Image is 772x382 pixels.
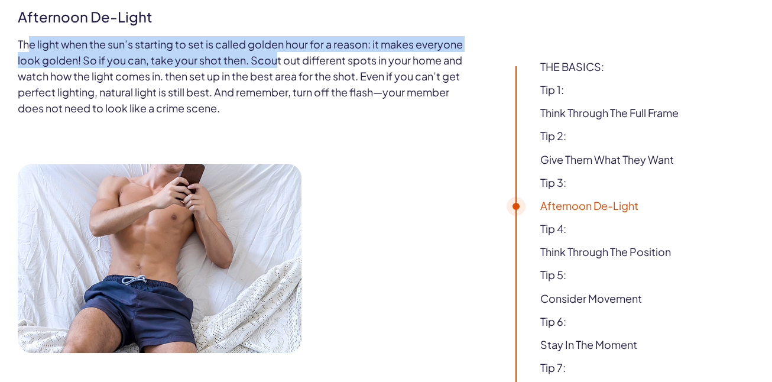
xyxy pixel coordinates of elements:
a: tip 7: [540,361,566,374]
a: tip 5: [540,268,566,282]
a: stay in the moment [540,338,637,351]
a: tip 3: [540,176,566,189]
img: man playing mobile [18,164,301,353]
a: think through the full frame [540,106,679,119]
a: afternoon de-light [540,199,638,212]
a: give them what they want [540,153,674,166]
a: tip 2: [540,130,566,143]
a: tip 1: [540,83,564,96]
a: think through the position [540,245,671,259]
a: THE BASICS: [540,60,604,73]
a: tip 6: [540,315,566,328]
p: The light when the sun’s starting to set is called golden hour for a reason: it makes everyone lo... [18,36,471,116]
a: tip 4: [540,222,566,235]
a: consider movement [540,292,642,305]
